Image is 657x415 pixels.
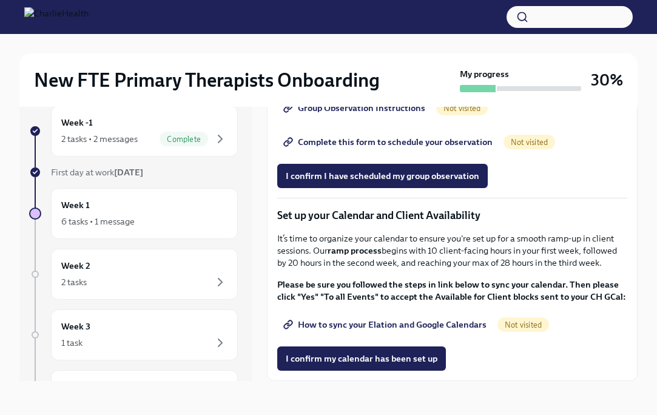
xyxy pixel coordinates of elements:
strong: ramp process [328,245,382,256]
a: How to sync your Elation and Google Calendars [277,312,495,337]
a: First day at work[DATE] [29,166,238,178]
h6: Week 3 [61,320,90,333]
div: 2 tasks • 2 messages [61,133,138,145]
strong: Please be sure you followed the steps in link below to sync your calendar. Then please click "Yes... [277,279,626,302]
p: Set up your Calendar and Client Availability [277,208,627,223]
a: Week -12 tasks • 2 messagesComplete [29,106,238,157]
div: 2 tasks [61,276,87,288]
h6: Week -1 [61,116,93,129]
img: CharlieHealth [24,7,89,27]
h3: 30% [591,69,623,91]
span: I confirm I have scheduled my group observation [286,170,479,182]
h6: Week 4 [61,380,91,394]
span: First day at work [51,167,143,178]
span: Complete [160,135,208,144]
a: Week 31 task [29,309,238,360]
div: 1 task [61,337,83,349]
div: 6 tasks • 1 message [61,215,135,228]
a: Week 16 tasks • 1 message [29,188,238,239]
span: Not visited [504,138,555,147]
span: Group Observation Instructions [286,102,425,114]
strong: My progress [460,68,509,80]
strong: [DATE] [114,167,143,178]
span: Not visited [436,104,488,113]
a: Group Observation Instructions [277,96,434,120]
span: Not visited [497,320,549,329]
a: Complete this form to schedule your observation [277,130,501,154]
h2: New FTE Primary Therapists Onboarding [34,68,380,92]
h6: Week 2 [61,259,90,272]
a: Week 22 tasks [29,249,238,300]
p: It’s time to organize your calendar to ensure you're set up for a smooth ramp-up in client sessio... [277,232,627,269]
span: I confirm my calendar has been set up [286,353,437,365]
button: I confirm my calendar has been set up [277,346,446,371]
span: Complete this form to schedule your observation [286,136,493,148]
h6: Week 1 [61,198,90,212]
button: I confirm I have scheduled my group observation [277,164,488,188]
span: How to sync your Elation and Google Calendars [286,319,487,331]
